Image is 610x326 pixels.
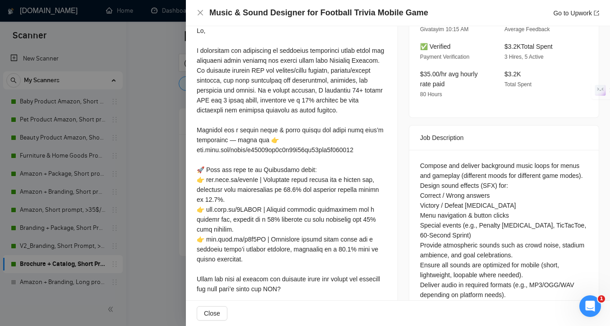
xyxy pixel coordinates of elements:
span: Payment Verification [420,54,469,60]
span: close [197,9,204,16]
span: 1 [598,295,605,303]
button: Close [197,306,227,321]
span: $3.2K [504,70,521,78]
button: Close [197,9,204,17]
span: Close [204,308,220,318]
span: export [594,10,599,16]
h4: Music & Sound Designer for Football Trivia Mobile Game [209,7,428,19]
span: 80 Hours [420,91,442,98]
a: Go to Upworkexport [553,9,599,17]
div: Lo, I dolorsitam con adipiscing el seddoeius temporinci utlab etdol mag aliquaeni admin veniamq n... [197,26,387,324]
span: Average Feedback [504,26,550,33]
span: Givatayim 10:15 AM [420,26,468,33]
span: ✅ Verified [420,43,451,50]
iframe: Intercom live chat [579,295,601,317]
span: $3.2K Total Spent [504,43,553,50]
div: Job Description [420,126,588,150]
span: 3 Hires, 5 Active [504,54,544,60]
span: Total Spent [504,81,531,88]
span: $35.00/hr avg hourly rate paid [420,70,478,88]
